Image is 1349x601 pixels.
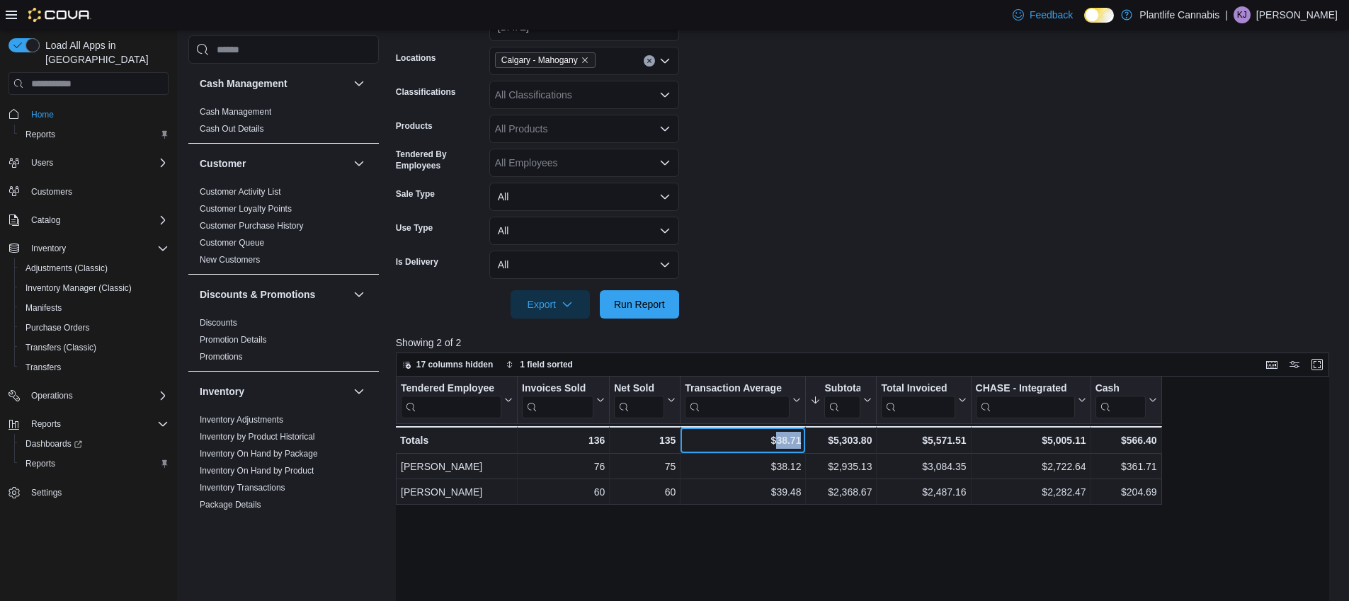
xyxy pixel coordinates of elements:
span: Calgary - Mahogany [501,53,578,67]
span: Reports [25,129,55,140]
a: Purchase Orders [20,319,96,336]
button: Tendered Employee [401,382,513,418]
div: Total Invoiced [881,382,955,418]
button: All [489,251,679,279]
button: Inventory [351,383,368,400]
span: Adjustments (Classic) [20,260,169,277]
span: Inventory Transactions [200,482,285,493]
a: Transfers [20,359,67,376]
span: Inventory Manager (Classic) [25,282,132,294]
button: Operations [3,386,174,406]
a: Customer Purchase History [200,221,304,231]
a: Inventory Transactions [200,483,285,493]
span: Inventory Manager (Classic) [20,280,169,297]
label: Is Delivery [396,256,438,268]
a: Home [25,106,59,123]
button: Open list of options [659,157,671,168]
div: Cash Management [188,103,379,143]
button: 1 field sorted [500,356,579,373]
button: Net Sold [614,382,676,418]
button: Open list of options [659,123,671,134]
div: [PERSON_NAME] [401,484,513,501]
div: $39.48 [685,484,801,501]
span: Customers [25,183,169,200]
span: Inventory [31,243,66,254]
div: Transaction Average [685,382,790,418]
span: Reports [20,126,169,143]
span: Inventory On Hand by Product [200,465,314,476]
span: Manifests [20,299,169,316]
div: Customer [188,183,379,274]
span: Cash Out Details [200,123,264,134]
div: Cash [1095,382,1145,396]
a: Discounts [200,318,237,328]
button: Run Report [600,290,679,319]
span: Catalog [31,214,60,226]
div: Subtotal [824,382,860,396]
span: Purchase Orders [25,322,90,333]
span: Transfers [25,362,61,373]
div: Invoices Sold [522,382,593,396]
div: $2,935.13 [810,459,872,476]
div: $566.40 [1095,432,1156,449]
h3: Discounts & Promotions [200,287,315,302]
button: Customers [3,181,174,202]
span: Cash Management [200,106,271,118]
span: Promotion Details [200,334,267,345]
div: Discounts & Promotions [188,314,379,371]
a: Inventory Adjustments [200,415,283,425]
img: Cova [28,8,91,22]
button: Transaction Average [685,382,801,418]
button: Inventory [25,240,72,257]
h3: Customer [200,156,246,171]
button: Inventory [3,239,174,258]
span: Operations [25,387,169,404]
div: 75 [614,459,676,476]
button: Users [3,153,174,173]
button: Users [25,154,59,171]
span: 17 columns hidden [416,359,494,370]
p: [PERSON_NAME] [1256,6,1338,23]
a: Reports [20,126,61,143]
button: Catalog [3,210,174,230]
div: $2,368.67 [810,484,872,501]
div: $204.69 [1095,484,1156,501]
span: Inventory by Product Historical [200,431,315,442]
span: Customer Activity List [200,186,281,198]
span: Inventory On Hand by Package [200,448,318,459]
h3: Cash Management [200,76,288,91]
button: Discounts & Promotions [200,287,348,302]
a: Inventory On Hand by Product [200,466,314,476]
span: Package Details [200,499,261,510]
input: Dark Mode [1084,8,1114,23]
button: Open list of options [659,89,671,101]
div: Subtotal [824,382,860,418]
span: Run Report [614,297,665,311]
span: Reports [20,455,169,472]
span: Purchase Orders [20,319,169,336]
span: Dashboards [25,438,82,450]
div: Tendered Employee [401,382,501,418]
a: Dashboards [20,435,88,452]
a: Feedback [1007,1,1078,29]
a: Package Details [200,500,261,510]
div: Kessa Jardine [1234,6,1251,23]
span: Customers [31,186,72,198]
div: $38.71 [685,432,801,449]
span: Adjustments (Classic) [25,263,108,274]
a: Inventory Manager (Classic) [20,280,137,297]
button: Reports [14,125,174,144]
button: Inventory [200,384,348,399]
h3: Inventory [200,384,244,399]
button: Reports [25,416,67,433]
div: 135 [614,432,676,449]
label: Products [396,120,433,132]
a: Transfers (Classic) [20,339,102,356]
div: 76 [522,459,605,476]
span: Settings [31,487,62,498]
div: Totals [400,432,513,449]
span: Discounts [200,317,237,328]
button: Cash Management [200,76,348,91]
div: CHASE - Integrated [975,382,1074,418]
